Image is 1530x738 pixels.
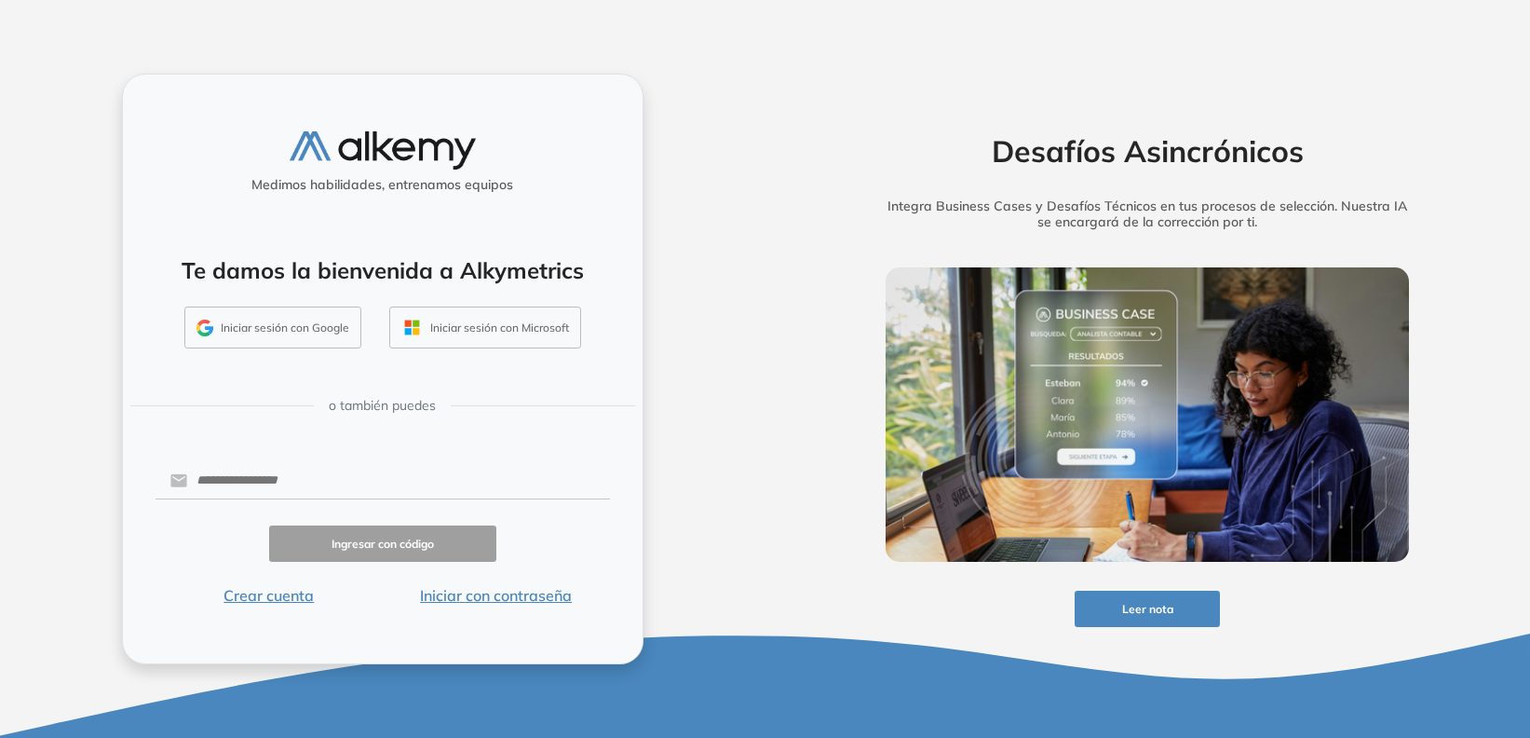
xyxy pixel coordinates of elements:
[290,131,476,170] img: logo-alkemy
[401,317,423,338] img: OUTLOOK_ICON
[329,396,436,416] span: o también puedes
[857,198,1438,230] h5: Integra Business Cases y Desafíos Técnicos en tus procesos de selección. Nuestra IA se encargará ...
[130,177,635,193] h5: Medimos habilidades, entrenamos equipos
[147,257,618,284] h4: Te damos la bienvenida a Alkymetrics
[857,133,1438,169] h2: Desafíos Asincrónicos
[1075,591,1220,627] button: Leer nota
[196,320,213,336] img: GMAIL_ICON
[383,584,610,607] button: Iniciar con contraseña
[1195,522,1530,738] iframe: Chat Widget
[389,307,581,349] button: Iniciar sesión con Microsoft
[184,307,361,349] button: Iniciar sesión con Google
[156,584,383,607] button: Crear cuenta
[269,526,496,562] button: Ingresar con código
[886,267,1409,562] img: img-more-info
